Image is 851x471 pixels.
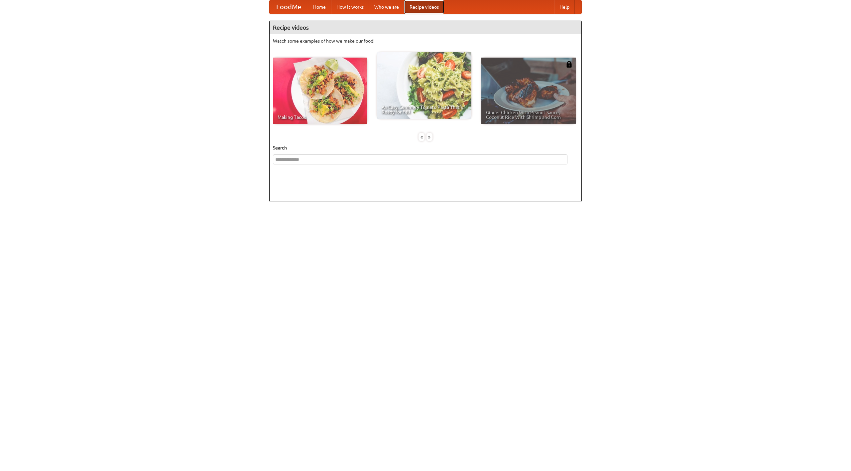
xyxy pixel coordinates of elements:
div: « [419,133,425,141]
a: Recipe videos [404,0,444,14]
a: An Easy, Summery Tomato Pasta That's Ready for Fall [377,52,471,119]
h5: Search [273,144,578,151]
p: Watch some examples of how we make our food! [273,38,578,44]
a: Help [554,0,575,14]
a: Making Tacos [273,58,367,124]
a: Who we are [369,0,404,14]
div: » [426,133,432,141]
a: How it works [331,0,369,14]
a: FoodMe [270,0,308,14]
span: Making Tacos [278,115,363,119]
a: Home [308,0,331,14]
h4: Recipe videos [270,21,581,34]
img: 483408.png [566,61,572,68]
span: An Easy, Summery Tomato Pasta That's Ready for Fall [382,105,467,114]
